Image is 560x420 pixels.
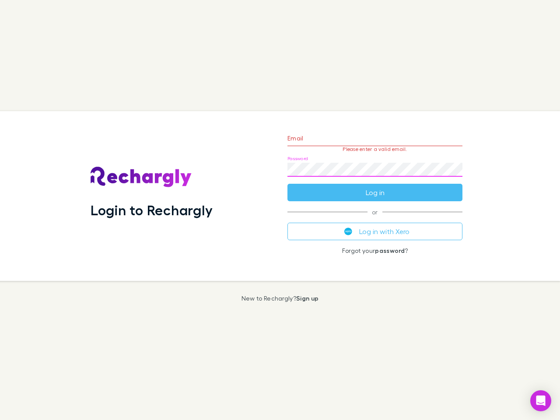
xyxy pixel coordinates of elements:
[91,167,192,188] img: Rechargly's Logo
[287,223,462,240] button: Log in with Xero
[530,390,551,411] div: Open Intercom Messenger
[91,202,213,218] h1: Login to Rechargly
[287,146,462,152] p: Please enter a valid email.
[287,247,462,254] p: Forgot your ?
[375,247,405,254] a: password
[287,155,308,162] label: Password
[241,295,319,302] p: New to Rechargly?
[344,227,352,235] img: Xero's logo
[296,294,318,302] a: Sign up
[287,184,462,201] button: Log in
